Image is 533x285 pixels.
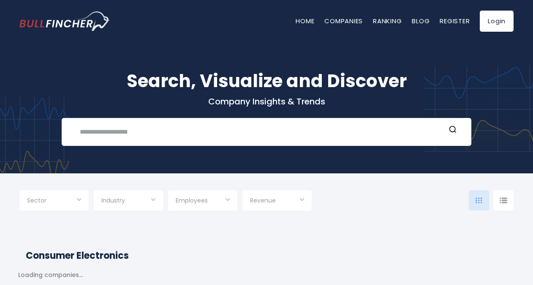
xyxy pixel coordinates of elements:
img: icon-comp-list-view.svg [500,197,507,203]
input: Selection [176,194,230,209]
img: bullfincher logo [19,11,110,31]
span: Sector [27,197,46,204]
a: Go to homepage [19,11,110,31]
span: Industry [101,197,125,204]
a: Ranking [373,16,402,25]
span: Employees [176,197,208,204]
p: Company Insights & Trends [19,96,514,107]
a: Home [296,16,314,25]
span: Revenue [250,197,276,204]
a: Register [440,16,470,25]
input: Selection [27,194,81,209]
h1: Search, Visualize and Discover [19,68,514,94]
input: Selection [250,194,304,209]
button: Search [447,125,458,136]
img: icon-comp-grid.svg [476,197,482,203]
a: Companies [324,16,363,25]
h2: Consumer Electronics [26,249,507,263]
a: Blog [412,16,430,25]
input: Selection [101,194,155,209]
a: Login [480,11,514,32]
